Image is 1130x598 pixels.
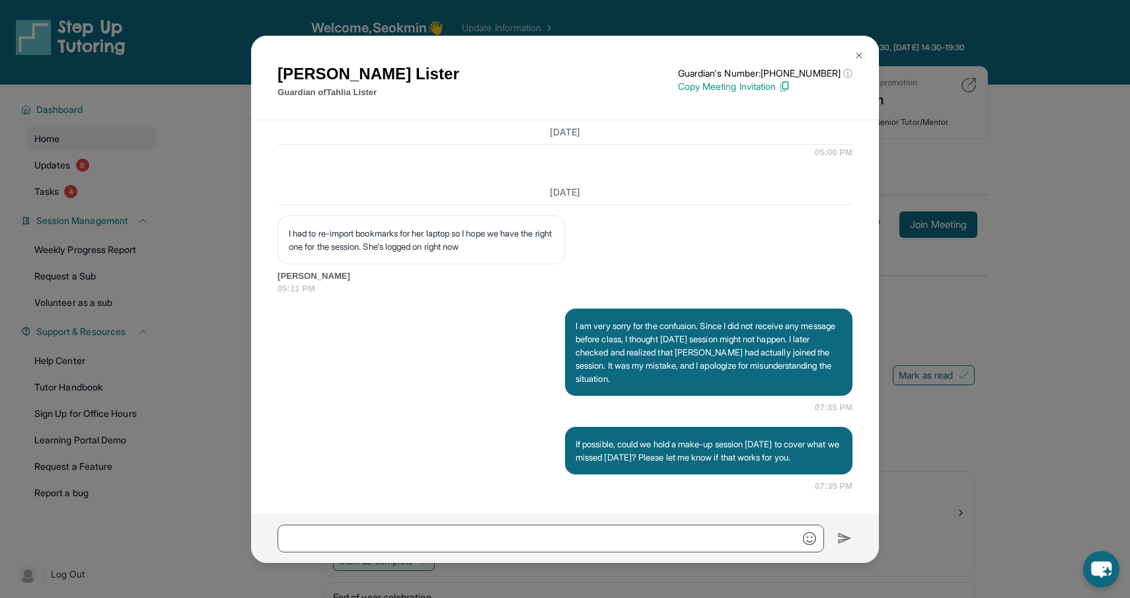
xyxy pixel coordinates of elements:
span: 07:35 PM [815,480,852,493]
p: Copy Meeting Invitation [678,80,852,93]
img: Send icon [837,531,852,546]
h3: [DATE] [278,126,852,139]
button: chat-button [1083,551,1119,587]
p: I had to re-import bookmarks for her laptop so I hope we have the right one for the session. She'... [289,227,554,253]
img: Copy Icon [778,81,790,93]
p: I am very sorry for the confusion. Since I did not receive any message before class, I thought [D... [576,319,842,385]
p: Guardian's Number: [PHONE_NUMBER] [678,67,852,80]
span: ⓘ [843,67,852,80]
p: If possible, could we hold a make-up session [DATE] to cover what we missed [DATE]? Please let me... [576,437,842,464]
span: 07:35 PM [815,401,852,414]
img: Emoji [803,532,816,545]
p: Guardian of Tahlia Lister [278,86,459,99]
span: 05:00 PM [815,146,852,159]
h1: [PERSON_NAME] Lister [278,62,459,86]
img: Close Icon [854,50,864,61]
span: 05:11 PM [278,282,852,295]
h3: [DATE] [278,186,852,199]
span: [PERSON_NAME] [278,270,852,283]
